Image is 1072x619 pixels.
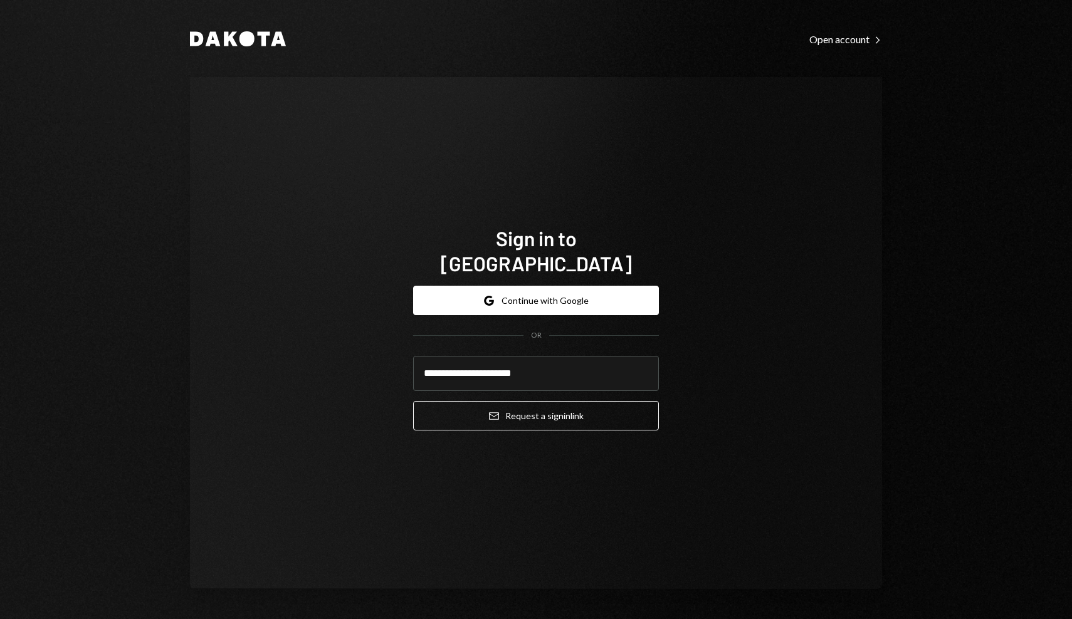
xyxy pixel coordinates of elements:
[413,226,659,276] h1: Sign in to [GEOGRAPHIC_DATA]
[413,286,659,315] button: Continue with Google
[531,330,542,341] div: OR
[809,33,882,46] div: Open account
[413,401,659,430] button: Request a signinlink
[809,32,882,46] a: Open account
